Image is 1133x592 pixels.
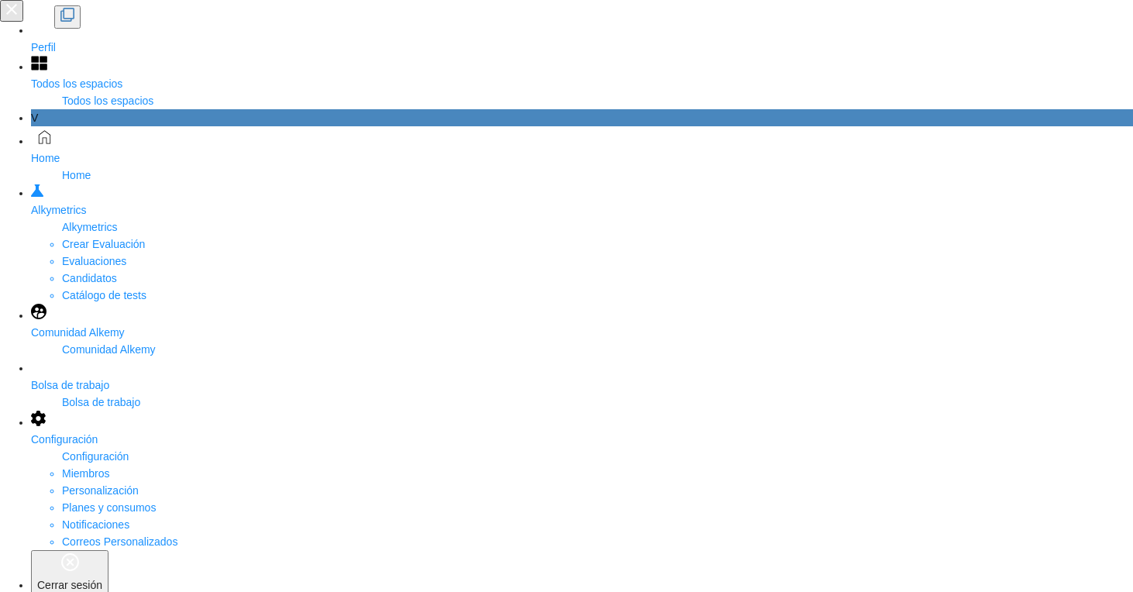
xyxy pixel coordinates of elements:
[62,221,118,233] span: Alkymetrics
[31,112,38,124] span: V
[31,77,122,90] span: Todos los espacios
[62,238,145,250] a: Crear Evaluación
[62,95,153,107] span: Todos los espacios
[62,396,140,408] span: Bolsa de trabajo
[62,484,139,497] a: Personalización
[37,579,102,591] span: Cerrar sesión
[31,22,1133,56] a: Perfil
[62,467,109,480] a: Miembros
[31,326,125,339] span: Comunidad Alkemy
[62,169,91,181] span: Home
[62,501,156,514] a: Planes y consumos
[62,272,117,284] a: Candidatos
[62,450,129,463] span: Configuración
[62,343,156,356] span: Comunidad Alkemy
[31,204,87,216] span: Alkymetrics
[31,433,98,446] span: Configuración
[31,152,60,164] span: Home
[62,535,177,548] a: Correos Personalizados
[62,255,126,267] a: Evaluaciones
[31,41,56,53] span: Perfil
[62,518,129,531] a: Notificaciones
[62,289,146,301] a: Catálogo de tests
[31,379,109,391] span: Bolsa de trabajo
